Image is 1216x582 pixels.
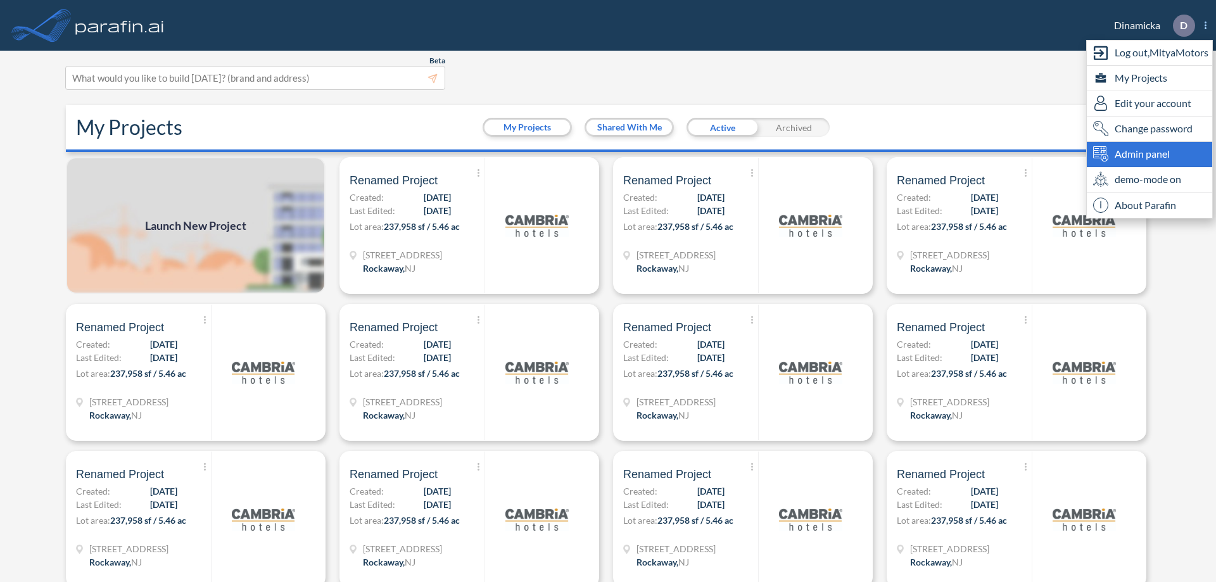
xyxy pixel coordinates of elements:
span: Rockaway , [363,410,405,421]
span: 237,958 sf / 5.46 ac [384,368,460,379]
img: add [66,157,326,294]
span: Created: [76,484,110,498]
img: logo [779,488,842,551]
span: [DATE] [971,204,998,217]
span: Rockaway , [636,557,678,567]
span: Lot area: [897,515,931,526]
span: Rockaway , [636,410,678,421]
span: 321 Mt Hope Ave [910,395,989,408]
div: Log out [1087,41,1212,66]
div: Edit user [1087,91,1212,117]
span: 237,958 sf / 5.46 ac [657,221,733,232]
div: Rockaway, NJ [636,262,689,275]
img: logo [1053,488,1116,551]
span: [DATE] [150,338,177,351]
span: Created: [350,338,384,351]
span: NJ [131,410,142,421]
img: logo [1053,194,1116,257]
span: [DATE] [424,338,451,351]
span: Last Edited: [623,204,669,217]
span: [DATE] [971,498,998,511]
span: 237,958 sf / 5.46 ac [384,221,460,232]
div: Rockaway, NJ [363,262,415,275]
span: NJ [952,263,963,274]
span: [DATE] [971,484,998,498]
button: My Projects [484,120,570,135]
span: Lot area: [76,515,110,526]
span: Created: [350,484,384,498]
img: logo [779,341,842,404]
span: [DATE] [424,498,451,511]
span: [DATE] [697,351,725,364]
span: Renamed Project [76,467,164,482]
span: About Parafin [1115,198,1176,213]
span: Rockaway , [910,263,952,274]
span: NJ [678,410,689,421]
div: Change password [1087,117,1212,142]
span: Last Edited: [897,498,942,511]
a: Launch New Project [66,157,326,294]
img: logo [505,488,569,551]
span: [DATE] [424,191,451,204]
span: [DATE] [424,351,451,364]
span: Admin panel [1115,146,1170,161]
span: Change password [1115,121,1193,136]
img: logo [232,341,295,404]
span: Last Edited: [897,204,942,217]
span: i [1093,198,1108,213]
div: Rockaway, NJ [910,262,963,275]
span: My Projects [1115,70,1167,85]
span: Lot area: [623,515,657,526]
div: Archived [758,118,830,137]
span: Renamed Project [350,467,438,482]
span: [DATE] [424,484,451,498]
span: 321 Mt Hope Ave [89,542,168,555]
span: [DATE] [150,498,177,511]
span: Renamed Project [623,320,711,335]
div: Active [687,118,758,137]
span: Rockaway , [910,557,952,567]
div: Rockaway, NJ [363,408,415,422]
span: 237,958 sf / 5.46 ac [931,515,1007,526]
span: Created: [623,484,657,498]
span: Renamed Project [897,320,985,335]
span: 237,958 sf / 5.46 ac [110,515,186,526]
span: Beta [429,56,445,66]
span: Renamed Project [76,320,164,335]
span: [DATE] [971,338,998,351]
span: NJ [952,557,963,567]
span: Last Edited: [350,498,395,511]
div: Rockaway, NJ [910,555,963,569]
div: Rockaway, NJ [636,408,689,422]
div: Rockaway, NJ [89,408,142,422]
div: Rockaway, NJ [636,555,689,569]
span: [DATE] [424,204,451,217]
img: logo [73,13,167,38]
span: Renamed Project [350,173,438,188]
span: 237,958 sf / 5.46 ac [110,368,186,379]
span: Lot area: [350,515,384,526]
span: NJ [678,263,689,274]
span: Created: [76,338,110,351]
span: Lot area: [897,221,931,232]
span: [DATE] [697,484,725,498]
h2: My Projects [76,115,182,139]
div: About Parafin [1087,193,1212,218]
span: Lot area: [623,368,657,379]
span: Last Edited: [76,498,122,511]
span: Lot area: [897,368,931,379]
span: Created: [623,191,657,204]
span: 321 Mt Hope Ave [363,542,442,555]
span: Log out, MityaMotors [1115,45,1208,60]
span: Rockaway , [363,557,405,567]
img: logo [779,194,842,257]
span: Created: [897,191,931,204]
span: 321 Mt Hope Ave [636,542,716,555]
img: logo [505,194,569,257]
span: Created: [350,191,384,204]
span: 237,958 sf / 5.46 ac [931,368,1007,379]
span: Rockaway , [89,557,131,567]
p: D [1180,20,1187,31]
span: Created: [897,338,931,351]
span: Last Edited: [623,351,669,364]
